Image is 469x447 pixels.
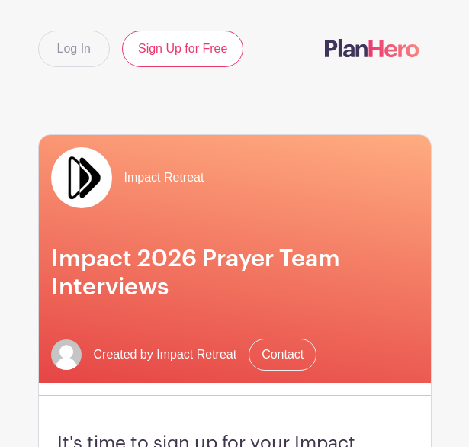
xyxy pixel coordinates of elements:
[38,31,110,67] a: Log In
[124,169,204,187] span: Impact Retreat
[51,245,419,302] h1: Impact 2026 Prayer Team Interviews
[325,39,419,57] img: logo-507f7623f17ff9eddc593b1ce0a138ce2505c220e1c5a4e2b4648c50719b7d32.svg
[122,31,243,67] a: Sign Up for Free
[94,346,237,364] span: Created by Impact Retreat
[51,339,82,370] img: default-ce2991bfa6775e67f084385cd625a349d9dcbb7a52a09fb2fda1e96e2d18dcdb.png
[51,147,112,208] img: Double%20Arrow%20Logo.jpg
[249,339,316,371] a: Contact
